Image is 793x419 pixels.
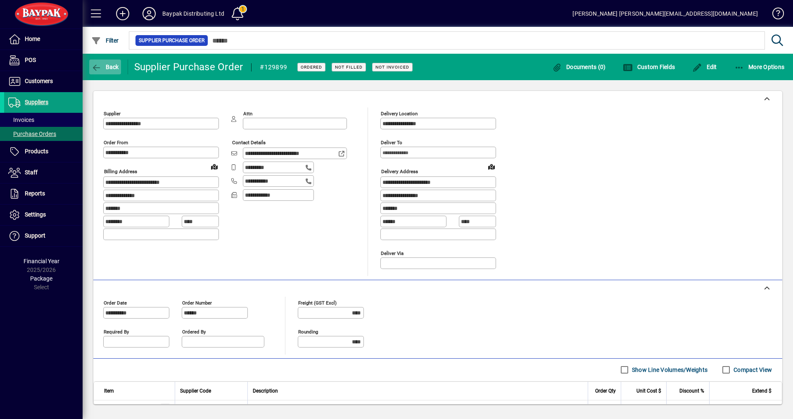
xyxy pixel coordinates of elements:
span: Supplier Code [180,386,211,395]
span: Purchase Orders [8,131,56,137]
a: View on map [485,160,498,173]
mat-label: Delivery Location [381,111,418,117]
span: Edit [692,64,717,70]
span: Customers [25,78,53,84]
span: Suppliers [25,99,48,105]
span: Not Invoiced [375,64,409,70]
label: Show Line Volumes/Weights [630,366,708,374]
td: 140 8618 000 [175,400,247,417]
mat-label: Rounding [298,329,318,334]
span: Filter [91,37,119,44]
span: Discount % [679,386,704,395]
span: Reports [25,190,45,197]
span: Home [25,36,40,42]
mat-label: Order from [104,140,128,145]
mat-label: Freight (GST excl) [298,300,337,305]
a: Products [4,141,83,162]
div: [PERSON_NAME] [PERSON_NAME][EMAIL_ADDRESS][DOMAIN_NAME] [572,7,758,20]
span: Not Filled [335,64,363,70]
button: Back [89,60,121,74]
a: Staff [4,162,83,183]
span: Back [91,64,119,70]
mat-label: Supplier [104,111,121,117]
span: Package [30,275,52,282]
span: Settings [25,211,46,218]
a: Home [4,29,83,50]
td: 45.00 [709,400,782,417]
a: Customers [4,71,83,92]
mat-label: Deliver via [381,250,404,256]
a: POS [4,50,83,71]
span: Description [253,386,278,395]
span: POS [25,57,36,63]
span: Products [25,148,48,155]
mat-label: Ordered by [182,329,206,334]
button: Custom Fields [621,60,677,74]
a: Support [4,226,83,246]
span: Documents (0) [552,64,606,70]
mat-label: Order number [182,300,212,305]
mat-label: Attn [243,111,252,117]
span: Ordered [301,64,322,70]
span: Invoices [8,117,34,123]
span: Extend $ [752,386,772,395]
a: Invoices [4,113,83,127]
span: Financial Year [24,258,59,264]
td: 22.5000 [621,400,666,417]
span: Supplier Purchase Order [139,36,204,45]
div: Baypak Distributing Ltd [162,7,224,20]
td: 0.00 [666,400,709,417]
a: Settings [4,205,83,225]
a: Purchase Orders [4,127,83,141]
a: Reports [4,183,83,204]
button: Add [109,6,136,21]
mat-label: Order date [104,300,127,305]
td: 2.0000 [588,400,621,417]
mat-label: Deliver To [381,140,402,145]
div: #129899 [260,61,287,74]
app-page-header-button: Back [83,60,128,74]
button: Documents (0) [550,60,608,74]
button: Edit [690,60,719,74]
span: Order Qty [595,386,616,395]
span: More Options [734,64,785,70]
span: Support [25,232,45,239]
mat-label: Required by [104,329,129,334]
button: More Options [732,60,787,74]
span: Item [104,386,114,395]
a: View on map [208,160,221,173]
button: Filter [89,33,121,48]
div: Supplier Purchase Order [134,60,243,74]
button: Profile [136,6,162,21]
span: Staff [25,169,38,176]
span: Custom Fields [623,64,675,70]
span: Unit Cost $ [636,386,661,395]
label: Compact View [732,366,772,374]
a: Knowledge Base [766,2,783,29]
